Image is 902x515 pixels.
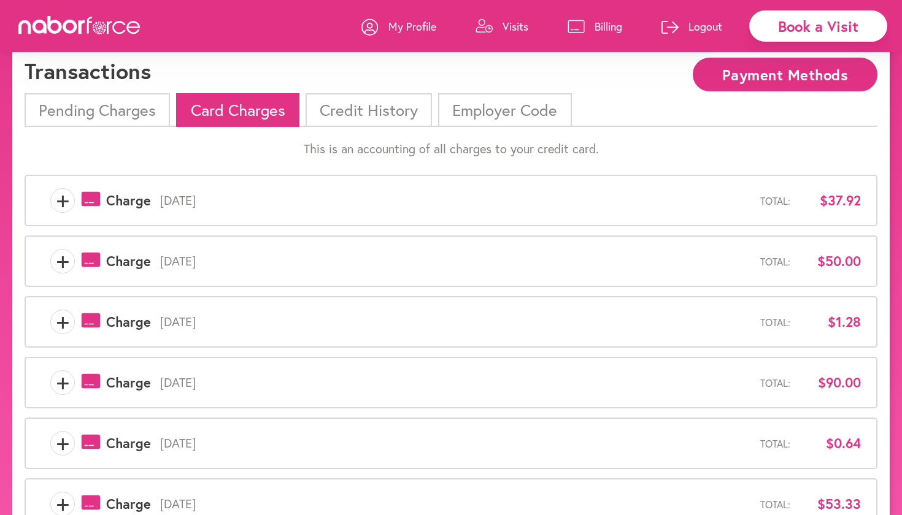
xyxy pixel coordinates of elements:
[151,254,760,269] span: [DATE]
[800,375,861,391] span: $90.00
[176,93,299,127] li: Card Charges
[661,8,722,45] a: Logout
[800,496,861,512] span: $53.33
[51,310,74,334] span: +
[760,438,790,449] span: Total:
[476,8,528,45] a: Visits
[568,8,622,45] a: Billing
[693,67,877,79] a: Payment Methods
[800,314,861,330] span: $1.28
[106,314,151,330] span: Charge
[25,142,877,156] p: This is an accounting of all charges to your credit card.
[388,19,436,34] p: My Profile
[503,19,528,34] p: Visits
[760,195,790,207] span: Total:
[151,315,760,329] span: [DATE]
[749,10,887,42] div: Book a Visit
[106,253,151,269] span: Charge
[51,249,74,273] span: +
[151,375,760,390] span: [DATE]
[800,253,861,269] span: $50.00
[361,8,436,45] a: My Profile
[25,93,170,127] li: Pending Charges
[25,58,151,84] h1: Transactions
[106,193,151,208] span: Charge
[106,375,151,391] span: Charge
[151,436,760,451] span: [DATE]
[151,497,760,511] span: [DATE]
[760,256,790,267] span: Total:
[51,431,74,456] span: +
[51,370,74,395] span: +
[688,19,722,34] p: Logout
[800,193,861,208] span: $37.92
[106,435,151,451] span: Charge
[151,193,760,208] span: [DATE]
[51,188,74,213] span: +
[800,435,861,451] span: $0.64
[760,316,790,328] span: Total:
[693,58,877,91] button: Payment Methods
[438,93,571,127] li: Employer Code
[760,498,790,510] span: Total:
[760,377,790,389] span: Total:
[306,93,432,127] li: Credit History
[106,496,151,512] span: Charge
[595,19,622,34] p: Billing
